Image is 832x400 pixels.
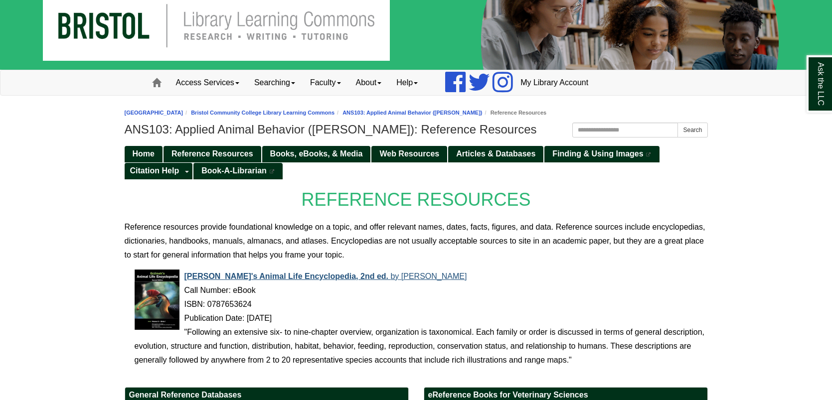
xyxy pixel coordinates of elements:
[125,146,163,162] a: Home
[342,110,482,116] a: ANS103: Applied Animal Behavior ([PERSON_NAME])
[193,163,283,179] a: Book-A-Librarian
[646,152,652,157] i: This link opens in a new window
[184,272,467,280] a: [PERSON_NAME]'s Animal Life Encyclopedia, 2nd ed. by [PERSON_NAME]
[348,70,389,95] a: About
[184,272,389,280] span: [PERSON_NAME]'s Animal Life Encyclopedia, 2nd ed.
[201,166,267,175] span: Book-A-Librarian
[125,163,182,179] a: Citation Help
[133,149,155,158] span: Home
[125,123,708,136] h1: ANS103: Applied Animal Behavior ([PERSON_NAME]): Reference Resources
[130,166,179,175] span: Citation Help
[456,149,535,158] span: Articles & Databases
[513,70,596,95] a: My Library Account
[270,149,363,158] span: Books, eBooks, & Media
[389,70,425,95] a: Help
[544,146,659,162] a: Finding & Using Images
[135,311,708,325] div: Publication Date: [DATE]
[171,149,253,158] span: Reference Resources
[483,108,547,118] li: Reference Resources
[448,146,543,162] a: Articles & Databases
[677,123,707,137] button: Search
[401,272,467,280] span: [PERSON_NAME]
[125,145,708,179] div: Guide Pages
[125,220,708,262] p: Reference resources provide foundational knowledge on a topic, and offer relevant names, dates, f...
[390,272,399,280] span: by
[191,110,334,116] a: Bristol Community College Library Learning Commons
[247,70,303,95] a: Searching
[168,70,247,95] a: Access Services
[135,325,708,367] div: "Following an extensive six- to nine-chapter overview, organization is taxonomical. Each family o...
[125,108,708,118] nav: breadcrumb
[269,169,275,174] i: This link opens in a new window
[379,149,439,158] span: Web Resources
[552,149,643,158] span: Finding & Using Images
[262,146,371,162] a: Books, eBooks, & Media
[125,110,183,116] a: [GEOGRAPHIC_DATA]
[135,283,708,297] div: Call Number: eBook
[301,189,530,210] span: REFERENCE RESOURCES
[164,146,261,162] a: Reference Resources
[135,297,708,311] div: ISBN: 0787653624
[371,146,447,162] a: Web Resources
[303,70,348,95] a: Faculty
